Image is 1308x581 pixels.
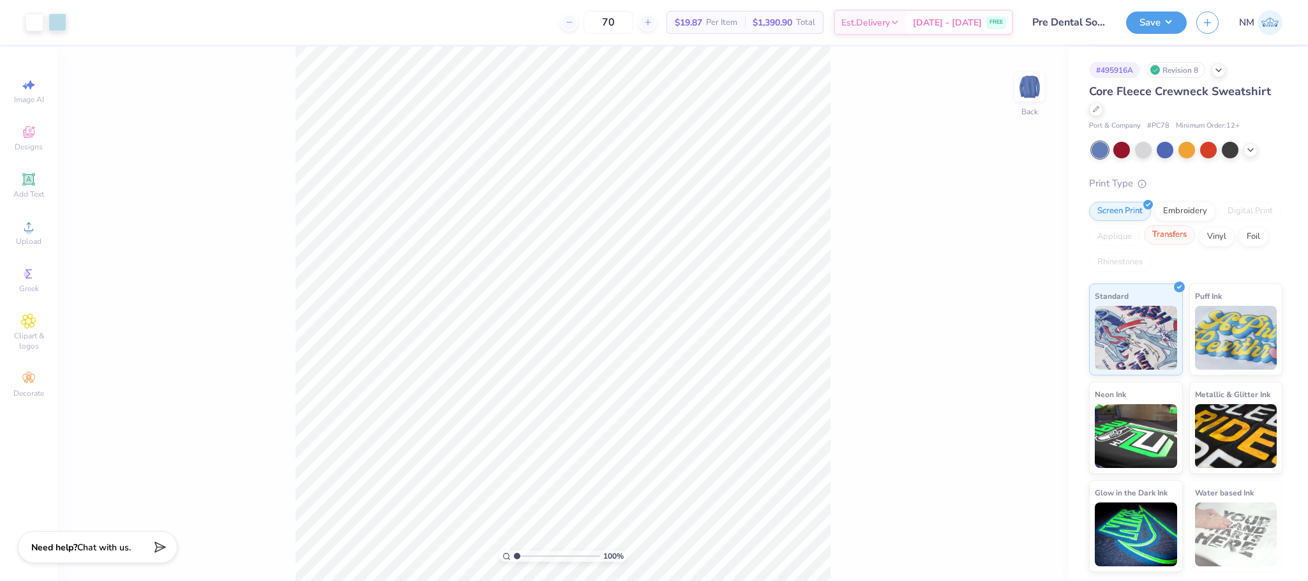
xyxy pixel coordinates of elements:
[706,16,737,29] span: Per Item
[603,550,624,562] span: 100 %
[1195,289,1222,303] span: Puff Ink
[16,236,41,246] span: Upload
[1146,62,1205,78] div: Revision 8
[913,16,982,29] span: [DATE] - [DATE]
[796,16,815,29] span: Total
[6,331,51,351] span: Clipart & logos
[1095,486,1168,499] span: Glow in the Dark Ink
[1199,227,1235,246] div: Vinyl
[1021,106,1038,117] div: Back
[1176,121,1240,132] span: Minimum Order: 12 +
[1023,10,1116,35] input: Untitled Design
[1195,306,1277,370] img: Puff Ink
[1017,74,1042,100] img: Back
[1258,10,1282,35] img: Naina Mehta
[1147,121,1169,132] span: # PC78
[1219,202,1281,221] div: Digital Print
[1089,121,1141,132] span: Port & Company
[583,11,633,34] input: – –
[15,142,43,152] span: Designs
[1089,202,1151,221] div: Screen Print
[13,189,44,199] span: Add Text
[1195,388,1270,401] span: Metallic & Glitter Ink
[13,388,44,398] span: Decorate
[1095,502,1177,566] img: Glow in the Dark Ink
[1144,225,1195,245] div: Transfers
[753,16,792,29] span: $1,390.90
[1095,388,1126,401] span: Neon Ink
[1089,227,1140,246] div: Applique
[77,541,131,554] span: Chat with us.
[989,18,1003,27] span: FREE
[1095,289,1129,303] span: Standard
[1089,84,1271,99] span: Core Fleece Crewneck Sweatshirt
[1155,202,1215,221] div: Embroidery
[1195,404,1277,468] img: Metallic & Glitter Ink
[1095,306,1177,370] img: Standard
[31,541,77,554] strong: Need help?
[19,283,39,294] span: Greek
[1089,176,1282,191] div: Print Type
[1089,253,1151,272] div: Rhinestones
[1126,11,1187,34] button: Save
[14,94,44,105] span: Image AI
[1095,404,1177,468] img: Neon Ink
[841,16,890,29] span: Est. Delivery
[1195,502,1277,566] img: Water based Ink
[675,16,702,29] span: $19.87
[1195,486,1254,499] span: Water based Ink
[1089,62,1140,78] div: # 495916A
[1239,10,1282,35] a: NM
[1239,15,1254,30] span: NM
[1238,227,1268,246] div: Foil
